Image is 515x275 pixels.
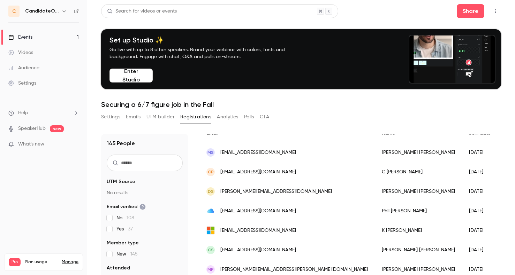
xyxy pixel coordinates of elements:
span: MS [207,149,214,156]
button: UTM builder [146,111,175,123]
a: SpeakerHub [18,125,46,132]
span: Yes [116,226,133,233]
p: Go live with up to 8 other speakers. Brand your webinar with colors, fonts and background. Engage... [109,46,301,60]
h1: Securing a 6/7 figure job in the Fall [101,100,501,109]
p: No results [107,189,183,196]
button: Enter Studio [109,69,153,82]
li: help-dropdown-opener [8,109,79,117]
a: Manage [62,259,78,265]
div: [DATE] [462,182,498,201]
span: Pro [9,258,21,266]
div: Settings [8,80,36,87]
div: [PERSON_NAME] [PERSON_NAME] [375,143,462,162]
div: [DATE] [462,240,498,260]
h1: 145 People [107,139,135,148]
button: Share [457,4,484,18]
span: No [116,214,134,221]
div: Videos [8,49,33,56]
img: live.com [206,226,215,235]
div: C [PERSON_NAME] [375,162,462,182]
div: [DATE] [462,221,498,240]
span: C [12,8,16,15]
button: Settings [101,111,120,123]
div: [PERSON_NAME] [PERSON_NAME] [375,182,462,201]
button: CTA [260,111,269,123]
span: Plan usage [25,259,58,265]
span: New [116,251,138,258]
span: 108 [127,215,134,220]
span: MP [207,266,214,273]
h4: Set up Studio ✨ [109,36,301,44]
button: Emails [126,111,141,123]
div: Events [8,34,32,41]
span: [EMAIL_ADDRESS][DOMAIN_NAME] [220,227,296,234]
button: Polls [244,111,254,123]
div: K [PERSON_NAME] [375,221,462,240]
span: UTM Source [107,178,135,185]
span: [EMAIL_ADDRESS][DOMAIN_NAME] [220,168,296,176]
button: Registrations [180,111,211,123]
span: DS [208,188,214,195]
span: [PERSON_NAME][EMAIL_ADDRESS][PERSON_NAME][DOMAIN_NAME] [220,266,368,273]
div: Search for videos or events [107,8,177,15]
span: [EMAIL_ADDRESS][DOMAIN_NAME] [220,246,296,254]
span: Member type [107,239,139,246]
div: Phil [PERSON_NAME] [375,201,462,221]
button: Analytics [217,111,238,123]
div: [PERSON_NAME] [PERSON_NAME] [375,240,462,260]
h6: CandIdateOps [25,8,59,15]
span: [PERSON_NAME][EMAIL_ADDRESS][DOMAIN_NAME] [220,188,332,195]
span: What's new [18,141,44,148]
div: [DATE] [462,143,498,162]
span: 37 [128,227,133,231]
span: [EMAIL_ADDRESS][DOMAIN_NAME] [220,149,296,156]
span: Email verified [107,203,146,210]
span: new [50,125,64,132]
span: Attended [107,265,130,272]
div: [DATE] [462,162,498,182]
span: CP [208,169,214,175]
div: [DATE] [462,201,498,221]
span: Help [18,109,28,117]
div: Audience [8,64,39,71]
span: 145 [130,252,138,257]
span: [EMAIL_ADDRESS][DOMAIN_NAME] [220,207,296,215]
span: cs [208,247,214,253]
img: me.com [206,207,215,215]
